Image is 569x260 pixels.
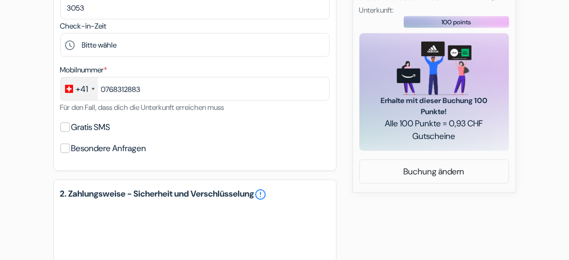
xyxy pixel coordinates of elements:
label: Check-in-Zeit [60,21,107,32]
label: Gratis SMS [71,120,111,135]
small: Für den Fall, dass dich die Unterkunft erreichen muss [60,103,224,112]
label: Besondere Anfragen [71,141,147,156]
label: Mobilnummer [60,64,107,76]
img: gift_card_hero_new.png [397,42,472,95]
span: Erhalte mit dieser Buchung 100 Punkte! [372,95,496,117]
a: error_outline [255,189,267,201]
div: +41 [76,83,88,96]
div: Switzerland (Schweiz): +41 [61,78,98,100]
a: Buchung ändern [360,162,509,182]
h5: 2. Zahlungsweise - Sicherheit und Verschlüsselung [60,189,330,201]
span: 100 points [441,17,471,27]
input: 78 123 45 67 [60,77,330,101]
span: Alle 100 Punkte = 0,93 CHF Gutscheine [372,117,496,143]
